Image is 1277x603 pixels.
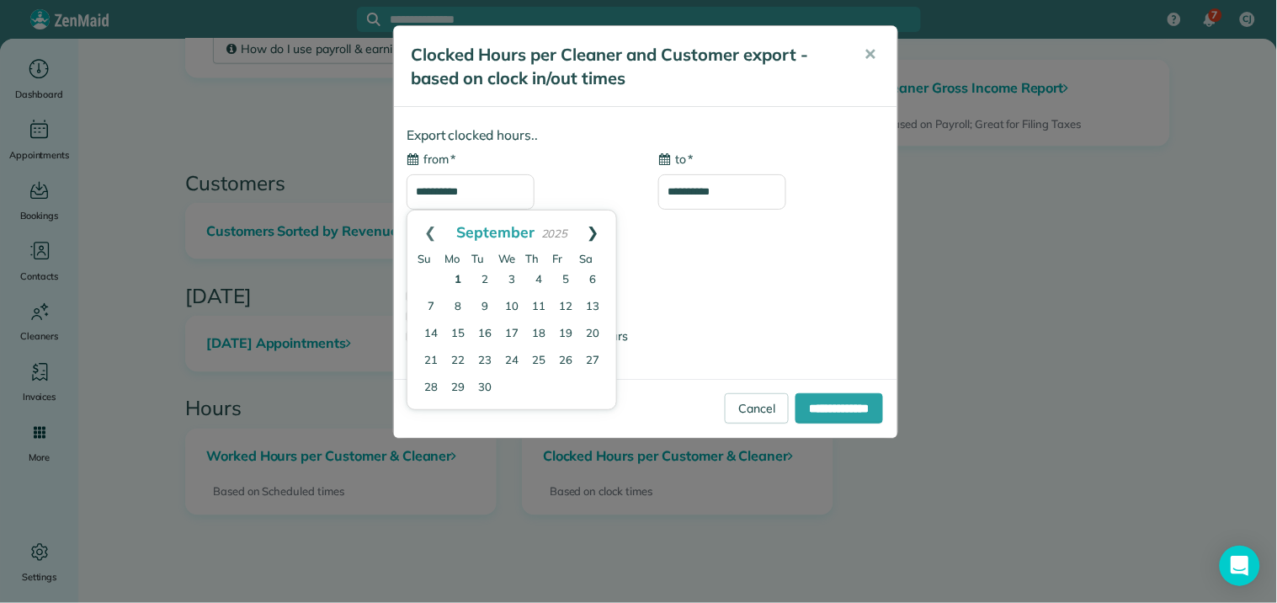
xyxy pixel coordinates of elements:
[418,294,444,321] a: 7
[471,294,498,321] a: 9
[579,267,606,294] a: 6
[418,348,444,375] a: 21
[418,375,444,402] a: 28
[579,252,593,265] span: Saturday
[1220,546,1260,586] div: Open Intercom Messenger
[525,267,552,294] a: 4
[471,252,484,265] span: Tuesday
[579,321,606,348] a: 20
[552,252,562,265] span: Friday
[498,321,525,348] a: 17
[498,294,525,321] a: 10
[571,211,617,253] a: Next
[579,348,606,375] a: 27
[407,128,885,142] h4: Export clocked hours..
[471,348,498,375] a: 23
[552,267,579,294] a: 5
[498,267,525,294] a: 3
[525,321,552,348] a: 18
[471,375,498,402] a: 30
[444,267,471,294] a: 1
[725,393,789,424] a: Cancel
[525,294,552,321] a: 11
[498,348,525,375] a: 24
[471,321,498,348] a: 16
[498,252,515,265] span: Wednesday
[444,321,471,348] a: 15
[456,222,535,241] span: September
[552,294,579,321] a: 12
[525,348,552,375] a: 25
[471,267,498,294] a: 2
[411,43,840,90] h5: Clocked Hours per Cleaner and Customer export - based on clock in/out times
[552,321,579,348] a: 19
[407,151,456,168] label: from
[658,151,694,168] label: to
[444,294,471,321] a: 8
[418,321,444,348] a: 14
[444,252,460,265] span: Monday
[407,211,454,253] a: Prev
[418,252,431,265] span: Sunday
[423,256,886,273] span: Grid format
[525,252,539,265] span: Thursday
[579,294,606,321] a: 13
[541,227,568,240] span: 2025
[444,348,471,375] a: 22
[423,227,886,243] span: One column only
[864,45,876,64] span: ✕
[552,348,579,375] a: 26
[444,375,471,402] a: 29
